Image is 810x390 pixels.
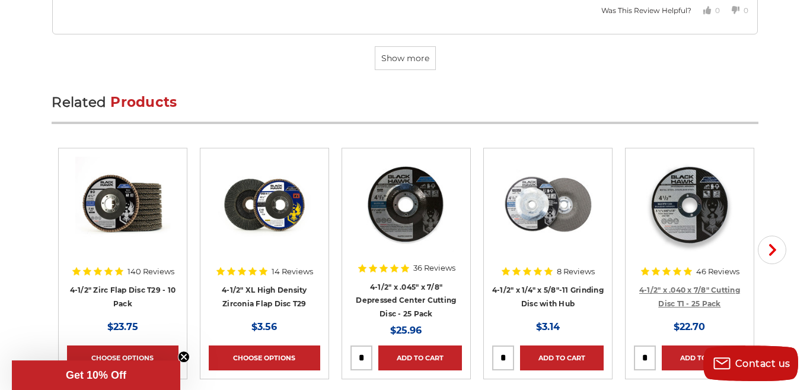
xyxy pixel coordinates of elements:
[127,268,174,275] span: 140 Reviews
[67,345,178,370] a: Choose Options
[601,5,691,16] div: Was This Review Helpful?
[359,157,454,252] img: 4-1/2" x 3/64" x 7/8" Depressed Center Type 27 Cut Off Wheel
[251,321,277,332] span: $3.56
[703,345,798,381] button: Contact us
[272,268,313,275] span: 14 Reviews
[390,325,422,336] span: $25.96
[639,286,740,308] a: 4-1/2" x .040 x 7/8" Cutting Disc T1 - 25 Pack
[209,345,320,370] a: Choose Options
[744,6,748,15] span: 0
[178,351,190,363] button: Close teaser
[413,264,455,272] span: 36 Reviews
[492,286,604,308] a: 4-1/2" x 1/4" x 5/8"-11 Grinding Disc with Hub
[356,283,456,318] a: 4-1/2" x .045" x 7/8" Depressed Center Cutting Disc - 25 Pack
[378,345,462,370] a: Add to Cart
[350,157,462,268] a: 4-1/2" x 3/64" x 7/8" Depressed Center Type 27 Cut Off Wheel
[67,157,178,268] a: 4.5" Black Hawk Zirconia Flap Disc 10 Pack
[110,94,177,110] span: Products
[70,286,176,308] a: 4-1/2" Zirc Flap Disc T29 - 10 Pack
[662,345,745,370] a: Add to Cart
[222,286,307,308] a: 4-1/2" XL High Density Zirconia Flap Disc T29
[381,53,429,64] span: Show more
[75,157,170,252] img: 4.5" Black Hawk Zirconia Flap Disc 10 Pack
[536,321,560,332] span: $3.14
[696,268,739,275] span: 46 Reviews
[492,157,604,268] a: BHA 4.5 Inch Grinding Wheel with 5/8 inch hub
[735,358,790,369] span: Contact us
[520,345,604,370] a: Add to Cart
[758,236,786,264] button: Next
[217,157,312,252] img: 4-1/2" XL High Density Zirconia Flap Disc T29
[500,157,595,252] img: BHA 4.5 Inch Grinding Wheel with 5/8 inch hub
[642,157,737,252] img: 4-1/2" super thin cut off wheel for fast metal cutting and minimal kerf
[375,46,436,70] button: Show more
[674,321,705,332] span: $22.70
[557,268,595,275] span: 8 Reviews
[715,6,720,15] span: 0
[107,321,138,332] span: $23.75
[66,369,126,381] span: Get 10% Off
[12,360,180,390] div: Get 10% OffClose teaser
[634,157,745,268] a: 4-1/2" super thin cut off wheel for fast metal cutting and minimal kerf
[52,94,106,110] span: Related
[209,157,320,268] a: 4-1/2" XL High Density Zirconia Flap Disc T29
